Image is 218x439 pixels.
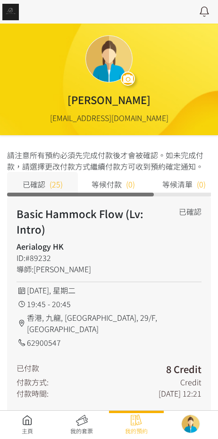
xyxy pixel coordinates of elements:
div: Credit [180,376,201,388]
div: 已確認 [179,206,201,217]
span: (25) [50,179,63,190]
div: 已付款 [17,362,39,376]
div: [DATE] 12:21 [159,388,201,399]
span: 香港, 九龍, [GEOGRAPHIC_DATA], 29/F, [GEOGRAPHIC_DATA] [27,312,201,334]
span: (0) [126,179,135,190]
h2: Basic Hammock Flow (Lv: Intro) [17,206,165,237]
div: 導師:[PERSON_NAME] [17,263,165,275]
span: (0) [197,179,206,190]
span: 等候付款 [92,179,122,190]
div: 19:45 - 20:45 [17,298,201,309]
div: [PERSON_NAME] [67,92,151,107]
div: 付款時間: [17,388,49,399]
div: [DATE], 星期二 [17,285,201,296]
h3: 8 Credit [166,362,201,376]
span: 已確認 [23,179,45,190]
span: 等候清單 [162,179,193,190]
div: [EMAIL_ADDRESS][DOMAIN_NAME] [50,112,168,123]
div: ID:#89232 [17,252,165,263]
div: 付款方式: [17,376,49,388]
h4: Aerialogy HK [17,241,165,252]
